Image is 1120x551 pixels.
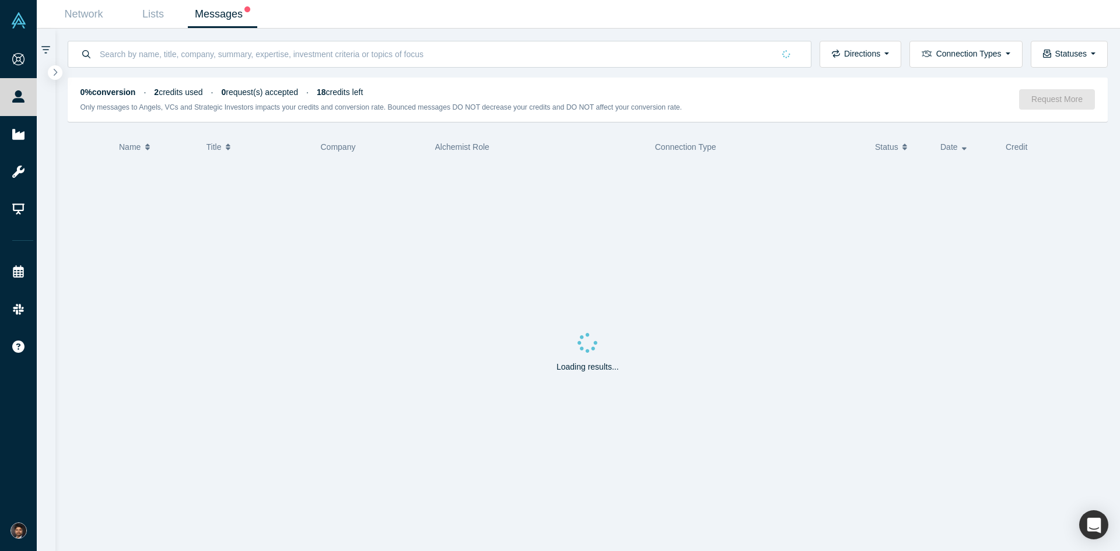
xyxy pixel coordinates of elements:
span: · [306,87,309,97]
strong: 18 [317,87,326,97]
img: Shine Oovattil's Account [10,522,27,539]
span: Title [206,135,222,159]
span: credits used [154,87,202,97]
span: request(s) accepted [222,87,299,97]
span: · [143,87,146,97]
button: Date [940,135,993,159]
span: Name [119,135,141,159]
span: Date [940,135,958,159]
span: credits left [317,87,363,97]
small: Only messages to Angels, VCs and Strategic Investors impacts your credits and conversion rate. Bo... [80,103,682,111]
input: Search by name, title, company, summary, expertise, investment criteria or topics of focus [99,40,774,68]
button: Directions [820,41,901,68]
strong: 0 [222,87,226,97]
a: Messages [188,1,257,28]
a: Network [49,1,118,28]
button: Statuses [1031,41,1108,68]
button: Connection Types [909,41,1022,68]
img: Alchemist Vault Logo [10,12,27,29]
span: Connection Type [655,142,716,152]
span: Status [875,135,898,159]
button: Status [875,135,928,159]
a: Lists [118,1,188,28]
p: Loading results... [556,361,619,373]
span: Credit [1006,142,1027,152]
span: Alchemist Role [435,142,489,152]
span: Company [321,142,356,152]
button: Name [119,135,194,159]
strong: 0% conversion [80,87,136,97]
span: · [211,87,213,97]
strong: 2 [154,87,159,97]
button: Title [206,135,309,159]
